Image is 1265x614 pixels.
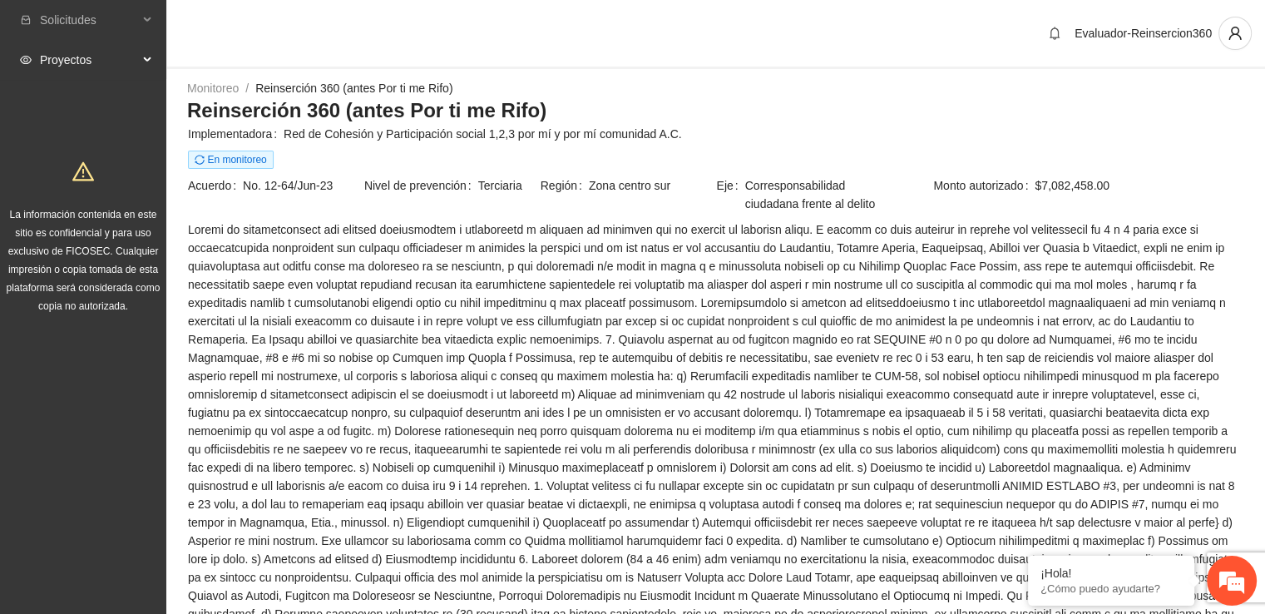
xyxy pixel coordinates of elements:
[541,176,589,195] span: Región
[96,207,230,375] span: Estamos en línea.
[245,82,249,95] span: /
[1040,582,1182,595] p: ¿Cómo puedo ayudarte?
[187,82,239,95] a: Monitoreo
[20,54,32,66] span: eye
[187,97,1244,124] h3: Reinserción 360 (antes Por ti me Rifo)
[478,176,539,195] span: Terciaria
[1219,26,1251,41] span: user
[1035,176,1243,195] span: $7,082,458.00
[40,3,138,37] span: Solicitudes
[284,125,1243,143] span: Red de Cohesión y Participación social 1,2,3 por mí y por mí comunidad A.C.
[745,176,892,213] span: Corresponsabilidad ciudadana frente al delito
[40,43,138,77] span: Proyectos
[7,209,161,312] span: La información contenida en este sitio es confidencial y para uso exclusivo de FICOSEC. Cualquier...
[243,176,363,195] span: No. 12-64/Jun-23
[364,176,478,195] span: Nivel de prevención
[589,176,715,195] span: Zona centro sur
[1075,27,1212,40] span: Evaluador-Reinsercion360
[8,424,317,483] textarea: Escriba su mensaje y pulse “Intro”
[188,176,243,195] span: Acuerdo
[1218,17,1252,50] button: user
[188,125,284,143] span: Implementadora
[188,151,274,169] span: En monitoreo
[933,176,1035,195] span: Monto autorizado
[716,176,744,213] span: Eje
[273,8,313,48] div: Minimizar ventana de chat en vivo
[72,161,94,182] span: warning
[255,82,452,95] a: Reinserción 360 (antes Por ti me Rifo)
[20,14,32,26] span: inbox
[1041,20,1068,47] button: bell
[86,85,279,106] div: Chatee con nosotros ahora
[195,155,205,165] span: sync
[1040,567,1182,580] div: ¡Hola!
[1042,27,1067,40] span: bell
